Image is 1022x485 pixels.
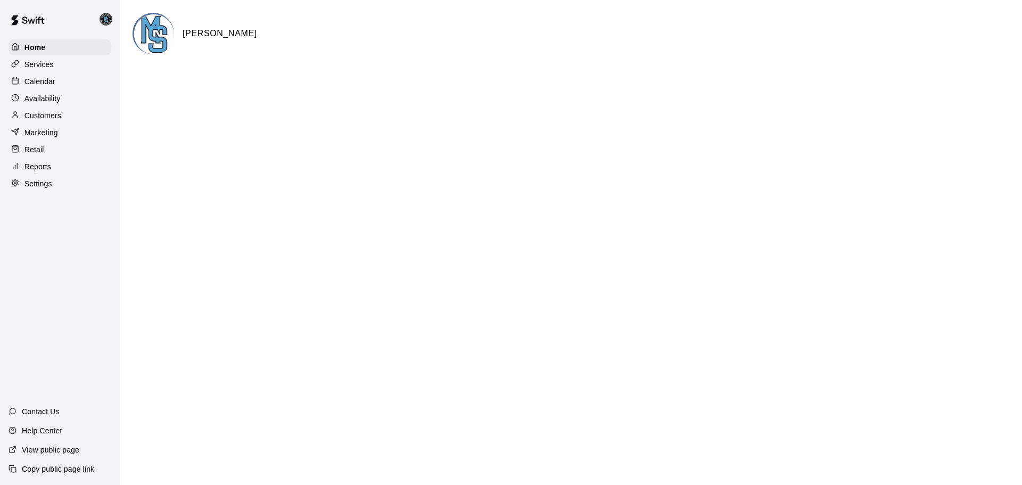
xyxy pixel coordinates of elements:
a: Availability [9,91,111,106]
a: Retail [9,142,111,158]
a: Reports [9,159,111,175]
p: Marketing [24,127,58,138]
p: Services [24,59,54,70]
p: Settings [24,178,52,189]
div: Danny Lake [97,9,120,30]
p: Help Center [22,425,62,436]
img: Danny Lake [100,13,112,26]
p: View public page [22,445,79,455]
img: Mac N Seitz logo [134,14,174,54]
a: Customers [9,108,111,124]
p: Contact Us [22,406,60,417]
a: Services [9,56,111,72]
a: Calendar [9,73,111,89]
p: Customers [24,110,61,121]
h6: [PERSON_NAME] [183,27,257,40]
p: Reports [24,161,51,172]
p: Copy public page link [22,464,94,474]
a: Home [9,39,111,55]
p: Calendar [24,76,55,87]
p: Retail [24,144,44,155]
p: Home [24,42,46,53]
a: Settings [9,176,111,192]
a: Marketing [9,125,111,141]
p: Availability [24,93,61,104]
